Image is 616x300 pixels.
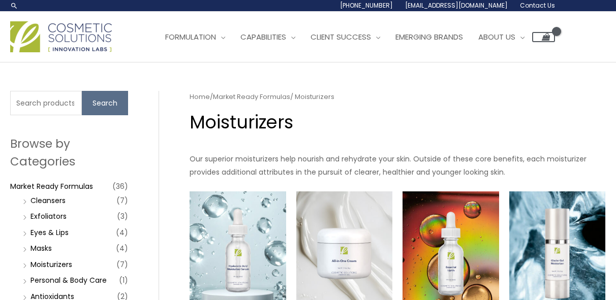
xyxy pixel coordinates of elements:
[520,1,555,10] span: Contact Us
[471,22,532,52] a: About Us
[117,209,128,223] span: (3)
[116,193,128,208] span: (7)
[233,22,303,52] a: Capabilities
[190,92,210,102] a: Home
[388,22,471,52] a: Emerging Brands
[116,241,128,255] span: (4)
[478,31,515,42] span: About Us
[10,2,18,10] a: Search icon link
[82,91,128,115] button: Search
[190,110,605,135] h1: Moisturizers
[10,21,112,52] img: Cosmetic Solutions Logo
[119,273,128,287] span: (1)
[116,257,128,272] span: (7)
[340,1,393,10] span: [PHONE_NUMBER]
[30,211,67,221] a: Exfoliators
[303,22,388,52] a: Client Success
[10,135,128,170] h2: Browse by Categories
[150,22,555,52] nav: Site Navigation
[30,195,66,206] a: Cleansers
[10,91,82,115] input: Search products…
[30,259,72,270] a: Moisturizers
[240,31,286,42] span: Capabilities
[112,179,128,193] span: (36)
[190,152,605,179] p: Our superior moisturizers help nourish and rehydrate your skin. Outside of these core benefits, e...
[30,275,107,285] a: Personal & Body Care
[532,32,555,42] a: View Shopping Cart, empty
[30,243,52,253] a: Masks
[165,31,216,42] span: Formulation
[10,181,93,191] a: Market Ready Formulas
[213,92,290,102] a: Market Ready Formulas
[30,227,69,238] a: Eyes & Lips
[405,1,508,10] span: [EMAIL_ADDRESS][DOMAIN_NAME]
[311,31,371,42] span: Client Success
[190,91,605,103] nav: Breadcrumb
[395,31,463,42] span: Emerging Brands
[158,22,233,52] a: Formulation
[116,225,128,240] span: (4)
